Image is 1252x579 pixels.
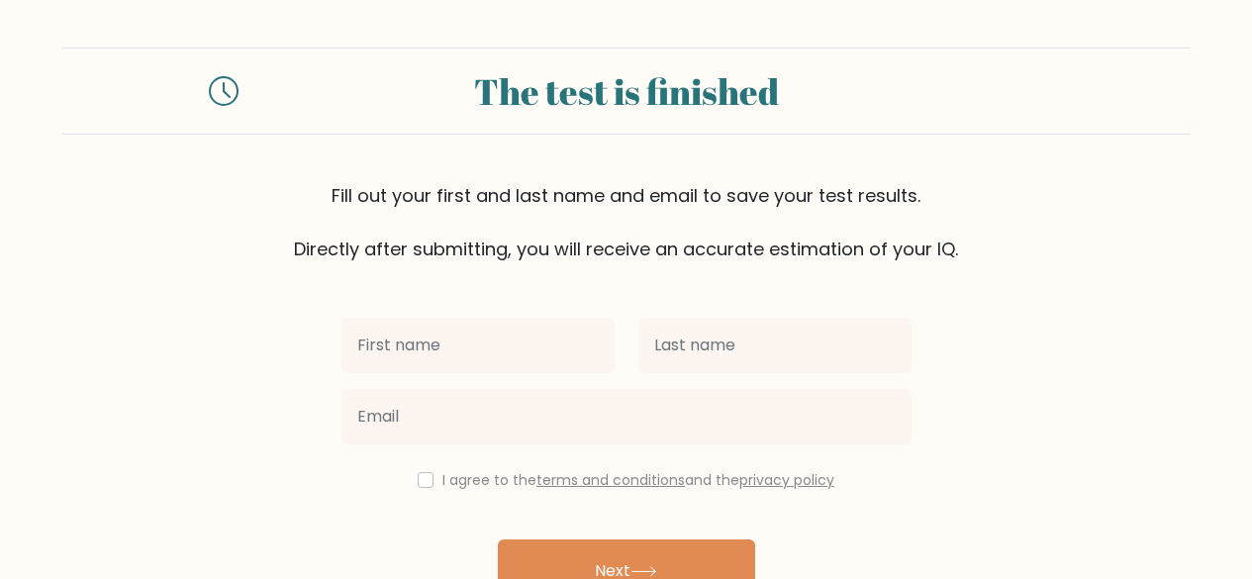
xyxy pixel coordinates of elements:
[341,318,615,373] input: First name
[442,470,834,490] label: I agree to the and the
[62,182,1191,262] div: Fill out your first and last name and email to save your test results. Directly after submitting,...
[341,389,912,444] input: Email
[536,470,685,490] a: terms and conditions
[739,470,834,490] a: privacy policy
[262,64,991,118] div: The test is finished
[638,318,912,373] input: Last name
